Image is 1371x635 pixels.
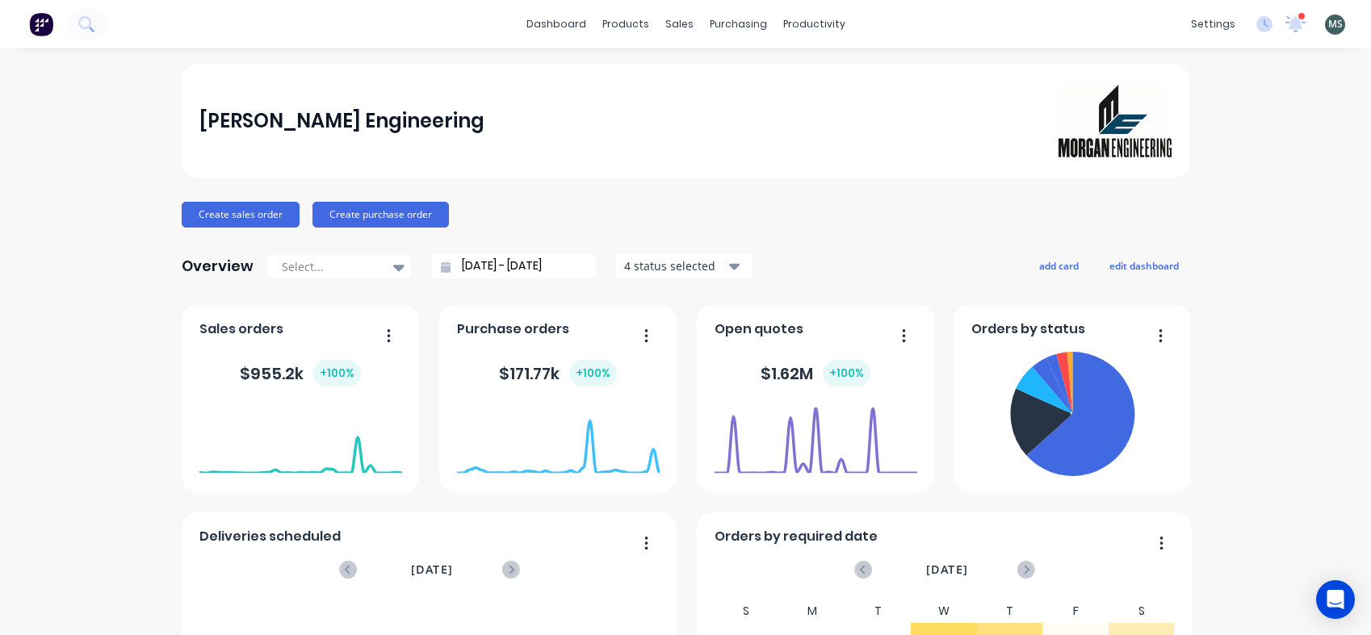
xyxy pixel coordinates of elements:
[977,599,1043,623] div: T
[594,12,657,36] div: products
[569,360,617,386] div: + 100 %
[1328,17,1343,31] span: MS
[1183,12,1243,36] div: settings
[971,320,1085,339] span: Orders by status
[1059,85,1172,157] img: Morgan Engineering
[411,561,453,579] span: [DATE]
[1316,580,1355,619] div: Open Intercom Messenger
[911,599,977,623] div: W
[182,202,300,228] button: Create sales order
[313,360,361,386] div: + 100 %
[199,527,341,546] span: Deliveries scheduled
[715,320,803,339] span: Open quotes
[624,257,726,274] div: 4 status selected
[240,360,361,386] div: $ 955.2k
[199,105,484,137] div: [PERSON_NAME] Engineering
[761,360,870,386] div: $ 1.62M
[29,12,53,36] img: Factory
[823,360,870,386] div: + 100 %
[499,360,617,386] div: $ 171.77k
[457,320,569,339] span: Purchase orders
[657,12,702,36] div: sales
[715,527,878,546] span: Orders by required date
[775,12,853,36] div: productivity
[182,250,254,282] div: Overview
[199,320,283,339] span: Sales orders
[779,599,845,623] div: M
[714,599,780,623] div: S
[1042,599,1109,623] div: F
[926,561,968,579] span: [DATE]
[1099,255,1189,276] button: edit dashboard
[1029,255,1089,276] button: add card
[518,12,594,36] a: dashboard
[312,202,449,228] button: Create purchase order
[615,254,753,278] button: 4 status selected
[845,599,912,623] div: T
[1109,599,1175,623] div: S
[702,12,775,36] div: purchasing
